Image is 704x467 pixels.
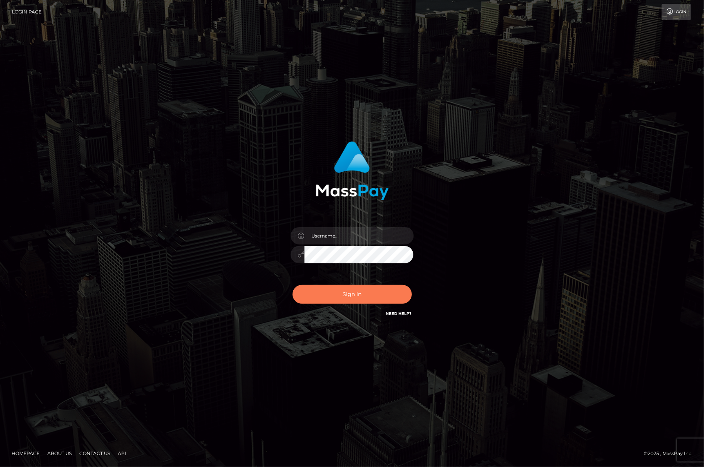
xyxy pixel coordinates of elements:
[115,447,129,459] a: API
[44,447,75,459] a: About Us
[316,141,389,200] img: MassPay Login
[8,447,43,459] a: Homepage
[293,285,412,304] button: Sign in
[304,227,414,244] input: Username...
[662,4,691,20] a: Login
[644,449,698,458] div: © 2025 , MassPay Inc.
[386,311,412,316] a: Need Help?
[12,4,42,20] a: Login Page
[76,447,113,459] a: Contact Us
